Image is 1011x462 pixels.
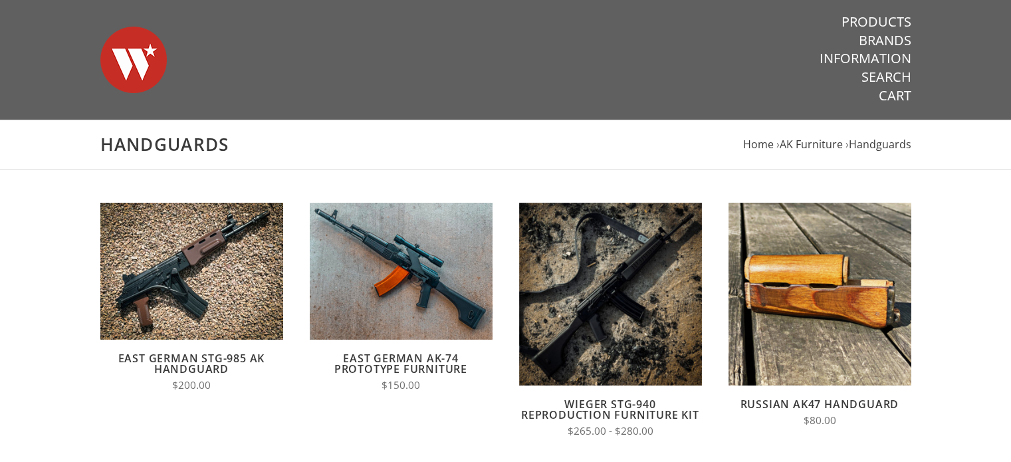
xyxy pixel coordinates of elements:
li: › [845,136,911,154]
a: Home [743,137,774,152]
a: Cart [879,87,911,104]
li: › [776,136,843,154]
img: Russian AK47 Handguard [729,203,911,386]
a: Products [842,13,911,31]
a: Information [820,50,911,67]
span: $265.00 - $280.00 [568,424,653,438]
a: Handguards [849,137,911,152]
a: Russian AK47 Handguard [740,397,899,411]
a: East German STG-985 AK Handguard [118,351,265,376]
span: $80.00 [804,413,836,427]
a: East German AK-74 Prototype Furniture [334,351,467,376]
img: East German STG-985 AK Handguard [100,203,283,340]
span: $200.00 [172,378,211,392]
a: Wieger STG-940 Reproduction Furniture Kit [521,397,699,422]
img: Wieger STG-940 Reproduction Furniture Kit [519,203,702,386]
a: AK Furniture [780,137,843,152]
h1: Handguards [100,134,911,156]
a: Brands [859,32,911,49]
img: Warsaw Wood Co. [100,13,167,106]
img: East German AK-74 Prototype Furniture [310,203,493,340]
span: $150.00 [382,378,420,392]
a: Search [861,68,911,86]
